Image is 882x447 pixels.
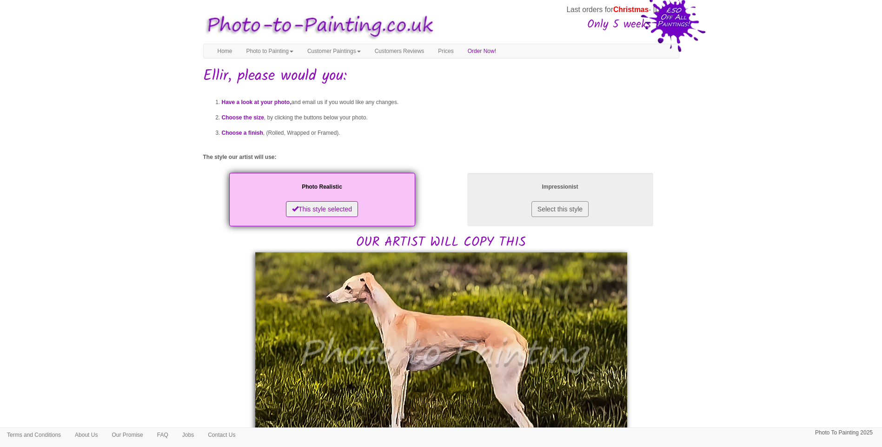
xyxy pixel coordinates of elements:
button: This style selected [286,201,358,217]
a: Order Now! [461,44,503,58]
a: Jobs [175,428,201,442]
h2: OUR ARTIST WILL COPY THIS [203,171,679,250]
p: Impressionist [477,182,644,192]
p: Photo Realistic [239,182,406,192]
a: Photo to Painting [239,44,300,58]
a: Prices [431,44,460,58]
a: FAQ [150,428,175,442]
li: , (Rolled, Wrapped or Framed). [222,125,679,141]
a: Our Promise [105,428,150,442]
span: Have a look at your photo, [222,99,292,105]
a: Customers Reviews [368,44,431,58]
li: and email us if you would like any changes. [222,95,679,110]
button: Select this style [531,201,589,217]
label: The style our artist will use: [203,153,277,161]
span: Last orders for - [DATE] [566,6,676,13]
a: Customer Paintings [300,44,368,58]
a: Home [211,44,239,58]
span: Christmas [613,6,649,13]
a: About Us [68,428,105,442]
h3: Only 5 weeks left! [438,19,676,31]
img: Photo to Painting [199,8,437,44]
a: Contact Us [201,428,242,442]
p: Photo To Painting 2025 [815,428,873,438]
li: , by clicking the buttons below your photo. [222,110,679,125]
span: Choose a finish [222,130,263,136]
h1: Ellir, please would you: [203,68,679,84]
span: Choose the size [222,114,264,121]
